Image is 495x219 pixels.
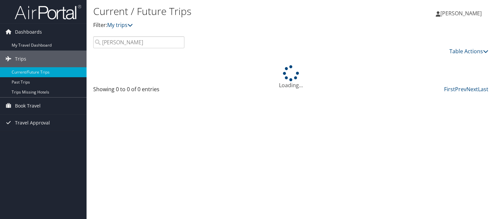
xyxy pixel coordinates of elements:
[93,85,184,97] div: Showing 0 to 0 of 0 entries
[444,86,455,93] a: First
[478,86,488,93] a: Last
[436,3,488,23] a: [PERSON_NAME]
[93,21,357,30] p: Filter:
[15,4,81,20] img: airportal-logo.png
[93,36,184,48] input: Search Traveler or Arrival City
[449,48,488,55] a: Table Actions
[15,114,50,131] span: Travel Approval
[455,86,466,93] a: Prev
[93,4,357,18] h1: Current / Future Trips
[15,51,26,67] span: Trips
[440,10,482,17] span: [PERSON_NAME]
[15,98,41,114] span: Book Travel
[466,86,478,93] a: Next
[93,65,488,89] div: Loading...
[107,21,133,29] a: My trips
[15,24,42,40] span: Dashboards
